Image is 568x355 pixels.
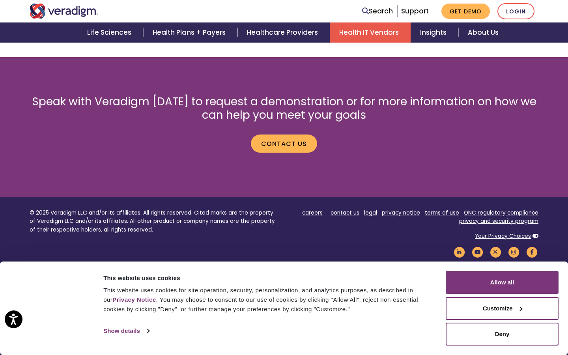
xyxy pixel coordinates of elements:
[464,209,538,217] a: ONC regulatory compliance
[507,248,520,256] a: Veradigm Instagram Link
[459,217,538,225] a: privacy and security program
[425,209,459,217] a: terms of use
[475,232,531,240] a: Your Privacy Choices
[441,4,490,19] a: Get Demo
[382,209,420,217] a: privacy notice
[497,3,534,19] a: Login
[30,209,278,234] p: © 2025 Veradigm LLC and/or its affiliates. All rights reserved. Cited marks are the property of V...
[446,271,559,294] button: Allow all
[489,248,502,256] a: Veradigm Twitter Link
[471,248,484,256] a: Veradigm YouTube Link
[446,297,559,320] button: Customize
[30,95,538,121] h2: Speak with Veradigm [DATE] to request a demonstration or for more information on how we can help ...
[103,286,437,314] div: This website uses cookies for site operation, security, personalization, and analytics purposes, ...
[103,325,149,337] a: Show details
[78,22,143,43] a: Life Sciences
[411,22,458,43] a: Insights
[330,22,411,43] a: Health IT Vendors
[103,273,437,283] div: This website uses cookies
[417,298,559,346] iframe: Drift Chat Widget
[237,22,330,43] a: Healthcare Providers
[302,209,323,217] a: careers
[30,4,99,19] img: Veradigm logo
[331,209,359,217] a: contact us
[362,6,393,17] a: Search
[525,248,538,256] a: Veradigm Facebook Link
[251,135,317,153] a: Contact us
[112,296,156,303] a: Privacy Notice
[401,6,429,16] a: Support
[452,248,466,256] a: Veradigm LinkedIn Link
[458,22,508,43] a: About Us
[143,22,237,43] a: Health Plans + Payers
[364,209,377,217] a: legal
